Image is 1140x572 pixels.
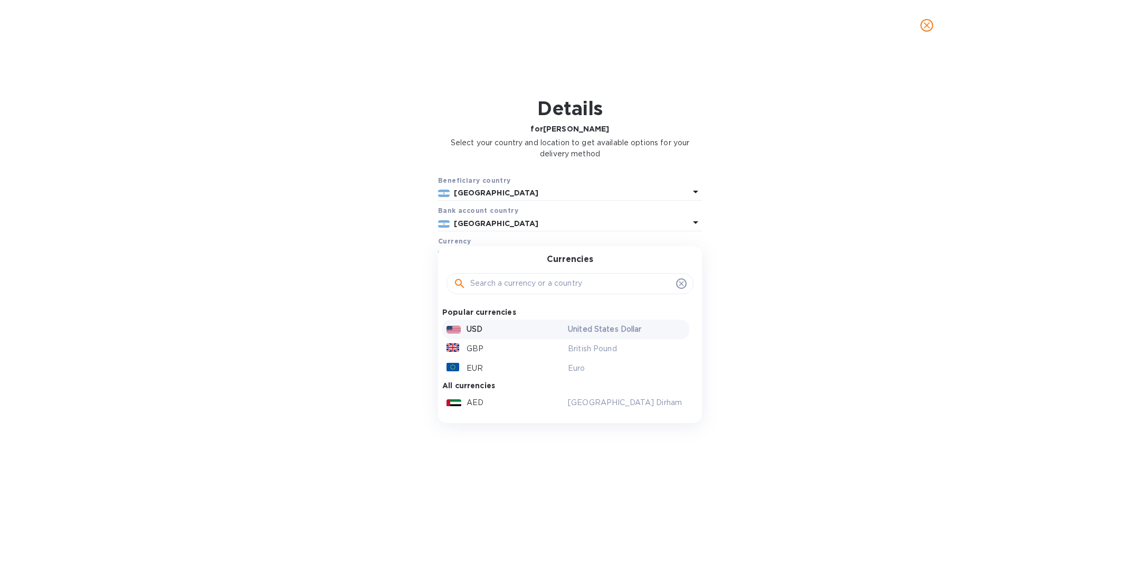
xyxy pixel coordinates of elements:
p: United States Dollar [568,324,685,335]
b: Currency [438,237,471,245]
button: close [914,13,939,38]
h1: Details [438,97,702,119]
p: EUR [467,363,483,374]
input: Search a currency or a country [470,276,672,292]
p: Select your country and location to get available options for your delivery method [438,137,702,160]
p: Popular currencies [442,305,516,320]
b: for [PERSON_NAME] [530,125,609,133]
b: Bank account cоuntry [438,207,518,214]
p: [GEOGRAPHIC_DATA] Dirham [568,397,685,408]
p: GBP [467,343,483,354]
img: USD [446,326,461,333]
img: AR [438,220,450,228]
img: AED [446,399,461,407]
p: British Pound [568,343,685,354]
p: AED [467,397,483,408]
p: USD [467,324,482,335]
b: [GEOGRAPHIC_DATA] [454,189,538,197]
p: All currencies [442,378,495,393]
b: [GEOGRAPHIC_DATA] [454,219,538,228]
b: Beneficiary country [438,176,511,184]
img: AR [438,190,450,197]
h3: Currencies [547,255,593,265]
p: Euro [568,363,685,374]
